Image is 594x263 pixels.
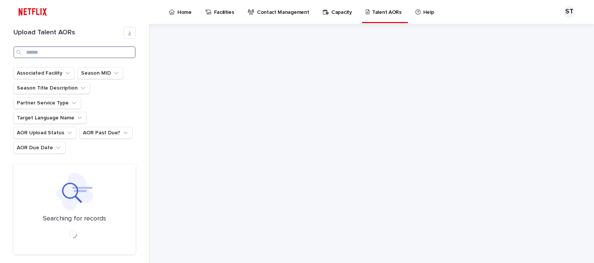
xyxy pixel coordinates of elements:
[13,127,77,139] button: AOR Upload Status
[13,142,65,154] button: AOR Due Date
[15,4,50,19] img: ifQbXi3ZQGMSEF7WDB7W
[78,67,123,79] button: Season MID
[563,6,575,18] div: ST
[13,112,87,124] button: Target Language Name
[13,67,75,79] button: Associated Facility
[43,215,106,223] p: Searching for records
[13,82,90,94] button: Season Title Description
[80,127,133,139] button: AOR Past Due?
[13,46,136,58] input: Search
[13,29,124,37] h1: Upload Talent AORs
[13,97,81,109] button: Partner Service Type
